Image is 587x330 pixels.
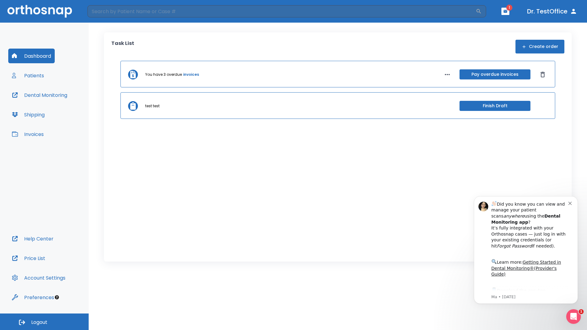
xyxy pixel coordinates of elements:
[8,270,69,285] button: Account Settings
[460,69,530,79] button: Pay overdue invoices
[27,100,104,131] div: Download the app: | ​ Let us know if you need help getting started!
[525,6,580,17] button: Dr. TestOffice
[8,251,49,266] button: Price List
[8,68,48,83] button: Patients
[183,72,199,77] a: invoices
[460,101,530,111] button: Finish Draft
[27,107,104,113] p: Message from Ma, sent 2w ago
[54,295,60,300] div: Tooltip anchor
[8,127,47,141] button: Invoices
[111,40,134,53] p: Task List
[87,5,476,17] input: Search by Patient Name or Case #
[8,49,55,63] button: Dashboard
[31,319,47,326] span: Logout
[8,88,71,102] button: Dental Monitoring
[8,290,58,305] button: Preferences
[506,5,512,11] span: 1
[566,309,581,324] iframe: Intercom live chat
[145,103,160,109] p: test test
[538,70,548,79] button: Dismiss
[515,40,564,53] button: Create order
[579,309,584,314] span: 1
[104,13,109,18] button: Dismiss notification
[145,72,182,77] p: You have 3 overdue
[8,107,48,122] button: Shipping
[27,101,81,112] a: App Store
[8,231,57,246] button: Help Center
[465,187,587,313] iframe: Intercom notifications message
[7,5,72,17] img: Orthosnap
